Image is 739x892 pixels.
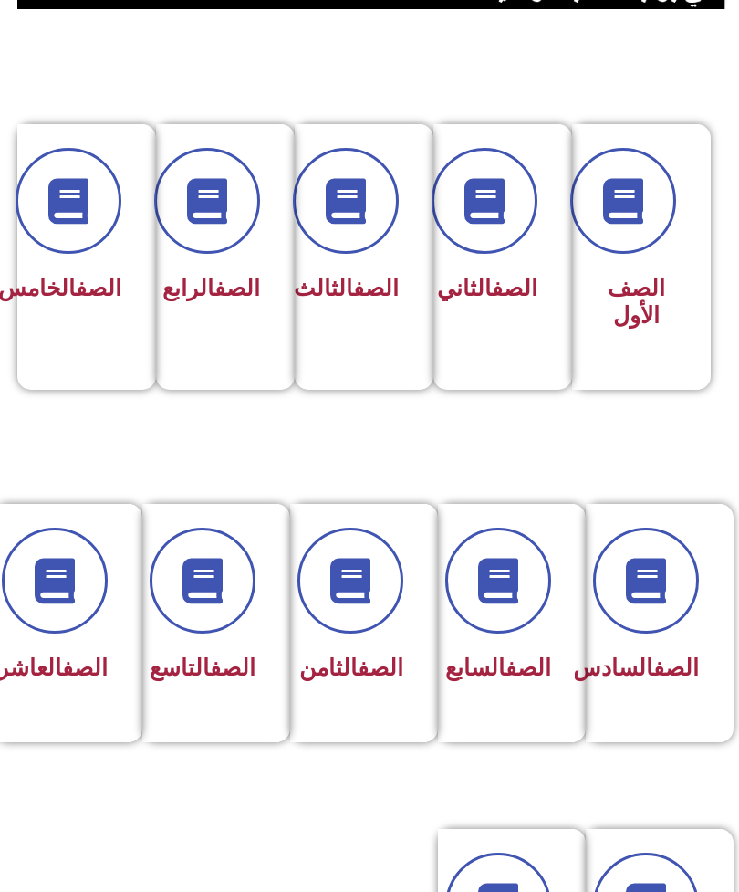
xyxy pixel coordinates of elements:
span: الثالث [294,275,399,301]
span: الثامن [299,655,403,681]
a: الصف [62,655,108,681]
span: الثاني [437,275,537,301]
a: الصف [214,275,260,301]
a: الصف [653,655,699,681]
a: الصف [353,275,399,301]
span: الرابع [162,275,260,301]
span: الصف الأول [608,275,665,329]
a: الصف [210,655,255,681]
a: الصف [492,275,537,301]
span: السابع [445,655,551,681]
a: الصف [76,275,121,301]
a: الصف [505,655,551,681]
span: السادس [573,655,699,681]
span: التاسع [150,655,255,681]
a: الصف [358,655,403,681]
